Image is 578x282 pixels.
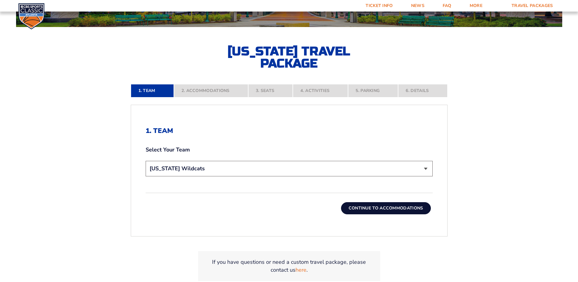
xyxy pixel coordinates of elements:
[296,266,306,274] a: here
[341,202,431,214] button: Continue To Accommodations
[146,127,433,135] h2: 1. Team
[146,146,433,154] label: Select Your Team
[18,3,45,29] img: CBS Sports Classic
[205,258,373,274] p: If you have questions or need a custom travel package, please contact us .
[222,45,356,70] h2: [US_STATE] Travel Package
